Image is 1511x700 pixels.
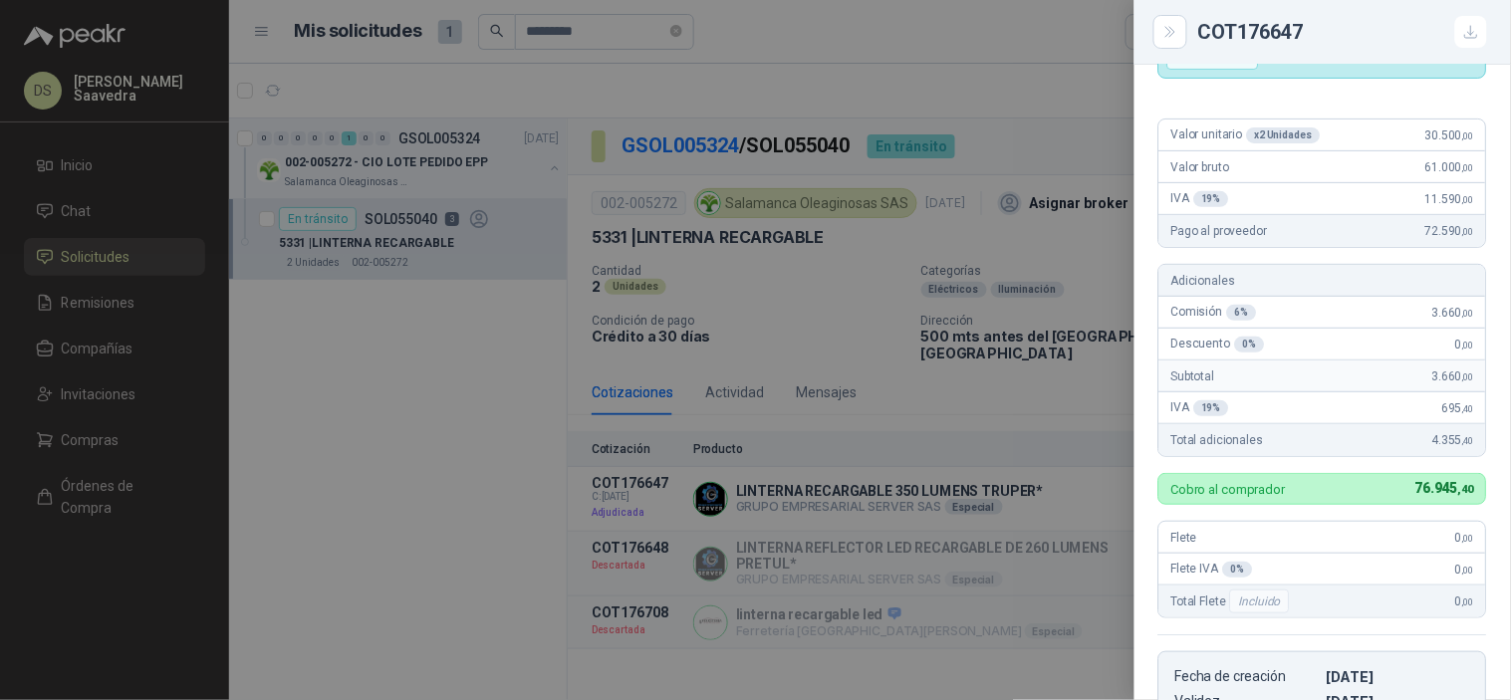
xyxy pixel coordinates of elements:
span: Subtotal [1171,369,1215,383]
span: 76.945 [1415,480,1474,496]
span: 61.000 [1425,160,1474,174]
span: 72.590 [1425,224,1474,238]
span: 3.660 [1432,369,1474,383]
span: ,00 [1462,308,1474,319]
span: ,00 [1462,162,1474,173]
div: 6 % [1227,305,1257,321]
div: 19 % [1194,400,1230,416]
span: ,00 [1462,226,1474,237]
span: ,40 [1462,435,1474,446]
span: 0 [1456,338,1474,351]
span: ,40 [1462,403,1474,414]
div: Incluido [1230,589,1290,613]
span: Descuento [1171,337,1265,352]
span: ,00 [1462,340,1474,350]
span: Comisión [1171,305,1257,321]
span: ,00 [1462,565,1474,576]
p: [DATE] [1327,668,1470,685]
span: ,00 [1462,194,1474,205]
p: Cobro al comprador [1171,483,1286,496]
button: Close [1158,20,1182,44]
span: IVA [1171,191,1229,207]
div: x 2 Unidades [1247,127,1321,143]
span: ,00 [1462,533,1474,544]
div: COT176647 [1198,16,1487,48]
div: Adicionales [1159,265,1486,297]
span: 0 [1456,594,1474,608]
span: ,00 [1462,130,1474,141]
span: 4.355 [1432,433,1474,447]
span: IVA [1171,400,1229,416]
div: 0 % [1235,337,1265,352]
span: Flete [1171,531,1197,545]
span: ,40 [1458,483,1474,496]
span: ,00 [1462,596,1474,607]
span: 3.660 [1432,306,1474,320]
span: 0 [1456,531,1474,545]
span: 695 [1442,401,1474,415]
span: Flete IVA [1171,562,1253,578]
div: 0 % [1223,562,1253,578]
span: Pago al proveedor [1171,224,1268,238]
span: 11.590 [1425,192,1474,206]
div: Total adicionales [1159,424,1486,456]
p: Fecha de creación [1175,668,1319,685]
span: Total Flete [1171,589,1294,613]
div: 19 % [1194,191,1230,207]
span: Valor unitario [1171,127,1321,143]
span: Valor bruto [1171,160,1229,174]
span: 0 [1456,563,1474,577]
span: 30.500 [1425,128,1474,142]
span: ,00 [1462,371,1474,382]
